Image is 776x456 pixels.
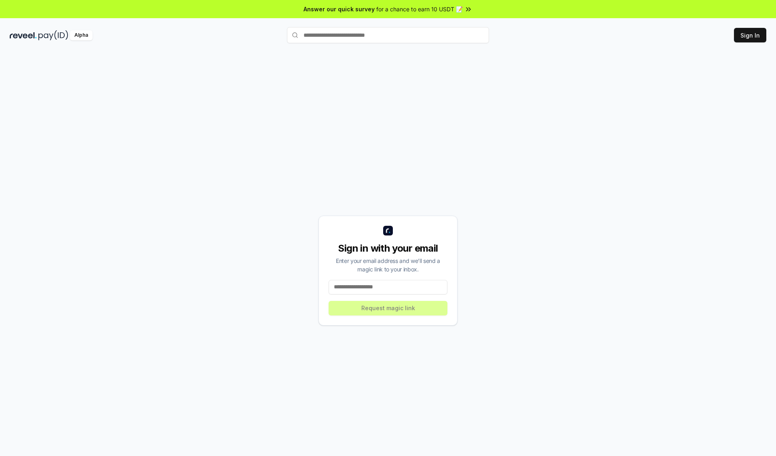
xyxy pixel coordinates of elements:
span: Answer our quick survey [304,5,375,13]
span: for a chance to earn 10 USDT 📝 [376,5,463,13]
img: reveel_dark [10,30,37,40]
div: Sign in with your email [329,242,447,255]
img: pay_id [38,30,68,40]
div: Alpha [70,30,93,40]
img: logo_small [383,226,393,235]
button: Sign In [734,28,766,42]
div: Enter your email address and we’ll send a magic link to your inbox. [329,256,447,273]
